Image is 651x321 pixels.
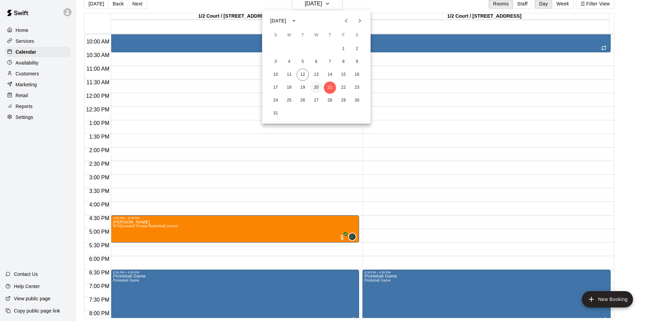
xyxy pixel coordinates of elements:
span: Tuesday [297,29,309,42]
button: 21 [324,82,336,94]
button: 18 [283,82,295,94]
button: 14 [324,69,336,81]
span: Monday [283,29,295,42]
span: Sunday [270,29,282,42]
button: 11 [283,69,295,81]
button: 23 [351,82,363,94]
button: 30 [351,94,363,107]
button: 5 [297,56,309,68]
button: 8 [337,56,350,68]
span: Wednesday [310,29,322,42]
button: Previous month [339,14,353,28]
div: [DATE] [270,17,286,24]
button: 7 [324,56,336,68]
button: 13 [310,69,322,81]
button: 31 [270,107,282,120]
button: 17 [270,82,282,94]
span: Thursday [324,29,336,42]
button: 29 [337,94,350,107]
button: 24 [270,94,282,107]
span: Saturday [351,29,363,42]
button: calendar view is open, switch to year view [288,15,300,26]
button: 16 [351,69,363,81]
button: 27 [310,94,322,107]
button: 19 [297,82,309,94]
span: Friday [337,29,350,42]
button: 10 [270,69,282,81]
button: 2 [351,43,363,55]
button: 15 [337,69,350,81]
button: 25 [283,94,295,107]
button: 12 [297,69,309,81]
button: 1 [337,43,350,55]
button: 28 [324,94,336,107]
button: 4 [283,56,295,68]
button: 26 [297,94,309,107]
button: 3 [270,56,282,68]
button: 6 [310,56,322,68]
button: Next month [353,14,367,28]
button: 22 [337,82,350,94]
button: 20 [310,82,322,94]
button: 9 [351,56,363,68]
